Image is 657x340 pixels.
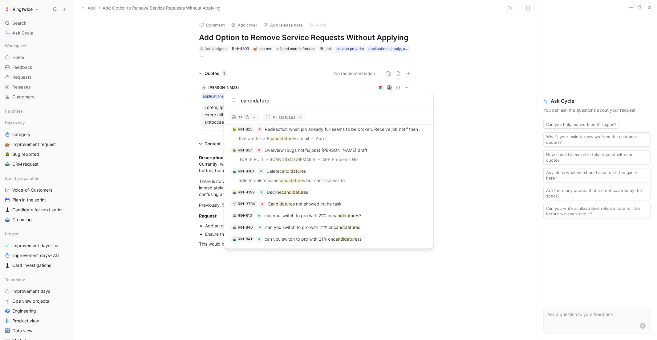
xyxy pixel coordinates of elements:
[334,225,358,230] mark: candidature
[226,210,431,222] a: 🤖RIN-812can you switch to pro with 21% oncandidatures?
[265,126,590,132] span: Redirection when job already full seems to be broken: Receive job notif then when click on it -> ...
[268,200,342,208] p: s not showed in the task
[226,165,431,186] a: 🤖RIN-4161Deletecandidaturesable to delete somecandidatures but can’t access to
[226,222,431,233] a: 🤖RIN-840can you switch to pro with 21% oncandidatures
[263,114,305,121] button: All statuses
[333,236,358,242] mark: candidature
[238,189,255,195] div: RIN-4199
[241,97,426,104] input: Type a command or search anything
[238,201,256,207] div: RIN-3700
[238,168,254,174] div: RIN-4161
[265,235,362,243] p: can you switch to pro with 21% on s?
[233,226,236,229] img: 🤖
[333,213,357,218] mark: candidature
[226,123,431,144] a: 🪲RIN-823Redirection when job already full seems to be broken: Receive job notif then when click o...
[238,147,253,153] div: RIN-857
[233,127,236,131] img: 🪲
[233,169,236,173] img: 🤖
[228,156,429,165] p: JOB IS FULL > 6 MAILS → APP Problems No
[233,237,236,241] img: 🤖
[268,201,293,206] mark: Candidature
[273,157,303,162] mark: CANDIDATURE
[266,114,302,121] span: All statuses
[265,212,362,219] p: can you switch to pro with 21% on s?
[270,136,294,141] mark: candidature
[233,148,236,152] img: 🪲
[228,135,429,144] p: that are full > 6 via mail → App I
[238,213,252,219] div: RIN-812
[233,214,236,218] img: 🤖
[265,147,368,153] span: Overview (bugs notifs/jobs) [PERSON_NAME] draft
[238,224,253,230] div: RIN-840
[238,126,253,132] div: RIN-823
[267,168,306,175] p: Delete s
[233,190,236,194] img: 🤖
[233,202,236,206] img: 🌱
[282,189,306,195] mark: candidature
[266,224,360,231] p: can you switch to pro with 21% on s
[238,236,253,242] div: RIN-841
[267,189,308,196] p: Decline s
[226,198,431,210] a: 🌱RIN-3700Candidatures not showed in the task
[226,186,431,198] a: 🤖RIN-4199Declinecandidatures
[279,178,303,183] mark: candidature
[226,144,431,165] a: 🪲RIN-857Overview (bugs notifs/jobs) [PERSON_NAME] draftJOB IS FULL > 6CANDIDATUREMAILS → APP Prob...
[226,233,431,245] a: 🤖RIN-841can you switch to pro with 21% oncandidatures?
[280,168,304,174] mark: candidature
[228,177,429,186] p: able to delete some s but can’t access to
